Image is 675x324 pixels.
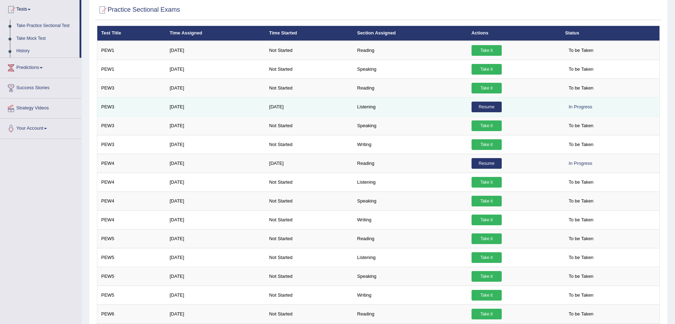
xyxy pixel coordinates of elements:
[97,210,166,229] td: PEW4
[565,271,597,282] span: To be Taken
[353,60,468,79] td: Speaking
[97,26,166,41] th: Test Title
[565,290,597,301] span: To be Taken
[97,154,166,173] td: PEW4
[97,286,166,304] td: PEW5
[0,119,81,136] a: Your Account
[265,286,353,304] td: Not Started
[166,229,265,248] td: [DATE]
[353,41,468,60] td: Reading
[97,79,166,97] td: PEW3
[353,248,468,267] td: Listening
[565,102,595,112] div: In Progress
[472,139,502,150] a: Take it
[265,135,353,154] td: Not Started
[166,191,265,210] td: [DATE]
[265,97,353,116] td: [DATE]
[561,26,659,41] th: Status
[472,64,502,75] a: Take it
[565,233,597,244] span: To be Taken
[353,79,468,97] td: Reading
[565,139,597,150] span: To be Taken
[97,267,166,286] td: PEW5
[97,304,166,323] td: PEW6
[166,97,265,116] td: [DATE]
[166,60,265,79] td: [DATE]
[265,154,353,173] td: [DATE]
[353,26,468,41] th: Section Assigned
[353,97,468,116] td: Listening
[166,267,265,286] td: [DATE]
[565,83,597,93] span: To be Taken
[265,41,353,60] td: Not Started
[265,304,353,323] td: Not Started
[472,252,502,263] a: Take it
[166,210,265,229] td: [DATE]
[353,210,468,229] td: Writing
[97,248,166,267] td: PEW5
[97,191,166,210] td: PEW4
[265,191,353,210] td: Not Started
[472,120,502,131] a: Take it
[97,173,166,191] td: PEW4
[97,135,166,154] td: PEW3
[565,215,597,225] span: To be Taken
[97,229,166,248] td: PEW5
[353,154,468,173] td: Reading
[353,191,468,210] td: Speaking
[166,154,265,173] td: [DATE]
[565,177,597,188] span: To be Taken
[265,267,353,286] td: Not Started
[565,64,597,75] span: To be Taken
[468,26,561,41] th: Actions
[472,102,502,112] a: Resume
[565,252,597,263] span: To be Taken
[265,26,353,41] th: Time Started
[565,196,597,206] span: To be Taken
[472,271,502,282] a: Take it
[166,248,265,267] td: [DATE]
[353,116,468,135] td: Speaking
[472,290,502,301] a: Take it
[97,116,166,135] td: PEW3
[166,135,265,154] td: [DATE]
[166,304,265,323] td: [DATE]
[565,120,597,131] span: To be Taken
[265,229,353,248] td: Not Started
[97,5,180,15] h2: Practice Sectional Exams
[0,78,81,96] a: Success Stories
[353,173,468,191] td: Listening
[166,79,265,97] td: [DATE]
[13,20,80,32] a: Take Practice Sectional Test
[166,26,265,41] th: Time Assigned
[265,248,353,267] td: Not Started
[97,41,166,60] td: PEW1
[565,158,595,169] div: In Progress
[472,215,502,225] a: Take it
[166,41,265,60] td: [DATE]
[265,60,353,79] td: Not Started
[166,286,265,304] td: [DATE]
[472,158,502,169] a: Resume
[472,196,502,206] a: Take it
[166,116,265,135] td: [DATE]
[265,79,353,97] td: Not Started
[353,267,468,286] td: Speaking
[472,233,502,244] a: Take it
[13,45,80,58] a: History
[353,286,468,304] td: Writing
[472,45,502,56] a: Take it
[265,210,353,229] td: Not Started
[97,97,166,116] td: PEW3
[166,173,265,191] td: [DATE]
[97,60,166,79] td: PEW1
[265,116,353,135] td: Not Started
[565,45,597,56] span: To be Taken
[472,83,502,93] a: Take it
[13,32,80,45] a: Take Mock Test
[0,58,81,76] a: Predictions
[353,229,468,248] td: Reading
[472,309,502,319] a: Take it
[353,135,468,154] td: Writing
[565,309,597,319] span: To be Taken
